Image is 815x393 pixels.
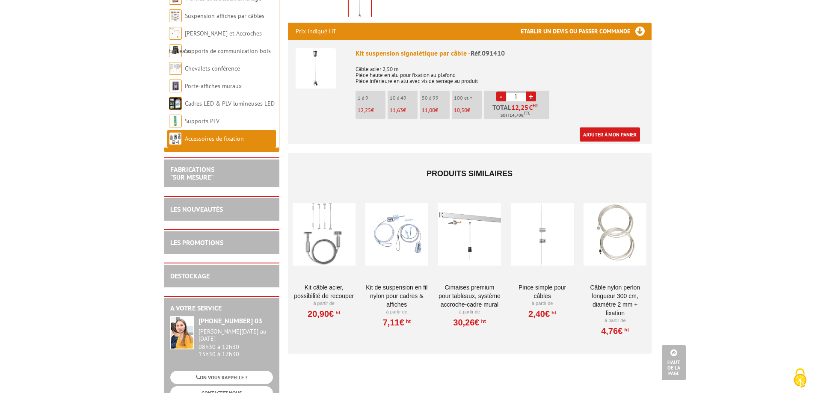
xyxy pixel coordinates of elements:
a: Pince simple pour câbles [511,283,574,300]
span: 12,25 [358,106,371,114]
span: 12,25 [511,104,529,111]
p: À partir de [293,300,356,307]
a: 30,26€HT [453,320,486,325]
div: 08h30 à 12h30 13h30 à 17h30 [199,328,273,358]
p: € [422,107,450,113]
a: Supports PLV [185,117,219,125]
a: Kit Câble acier, possibilité de recouper [293,283,356,300]
img: Suspension affiches par câbles [169,9,182,22]
a: Cimaises PREMIUM pour tableaux, système accroche-cadre mural [438,283,501,309]
span: 10,50 [454,106,467,114]
a: 7,11€HT [383,320,411,325]
img: Supports PLV [169,115,182,127]
sup: HT [404,318,411,324]
p: € [454,107,482,113]
a: Câble nylon perlon longueur 300 cm, diamètre 2 mm + fixation [584,283,646,317]
h3: Etablir un devis ou passer commande [521,23,652,40]
a: Suspension affiches par câbles [185,12,264,20]
a: - [496,92,506,101]
p: Prix indiqué HT [296,23,336,40]
img: widget-service.jpg [170,316,194,349]
a: 4,76€HT [601,328,629,334]
img: Cadres LED & PLV lumineuses LED [169,97,182,110]
a: Accessoires de fixation [185,135,244,142]
span: 11,00 [422,106,435,114]
a: 20,90€HT [308,311,340,316]
div: [PERSON_NAME][DATE] au [DATE] [199,328,273,343]
p: Câble acier 2,50 m Pièce haute en alu pour fixation au plafond Pièce inférieure en alu avec vis d... [356,60,644,84]
sup: HT [334,310,340,316]
img: Kit suspension signalétique par câble [296,48,336,89]
img: Cookies (fenêtre modale) [789,367,811,389]
img: Porte-affiches muraux [169,80,182,92]
p: 10 à 49 [390,95,418,101]
a: DESTOCKAGE [170,272,210,280]
a: Haut de la page [662,345,686,380]
a: Ajouter à mon panier [580,127,640,142]
p: € [390,107,418,113]
a: LES NOUVEAUTÉS [170,205,223,213]
a: Chevalets conférence [185,65,240,72]
span: 11,63 [390,106,403,114]
div: Kit suspension signalétique par câble - [356,48,644,58]
sup: HT [480,318,486,324]
a: + [526,92,536,101]
p: 50 à 99 [422,95,450,101]
a: Supports de communication bois [185,47,271,55]
a: Cadres LED & PLV lumineuses LED [185,100,275,107]
p: Total [486,104,549,119]
p: 100 et + [454,95,482,101]
p: À partir de [365,309,428,316]
a: 2,40€HT [528,311,556,316]
p: À partir de [438,309,501,316]
a: LES PROMOTIONS [170,238,223,247]
h2: A votre service [170,304,273,312]
a: [PERSON_NAME] et Accroches tableaux [169,30,262,55]
a: Porte-affiches muraux [185,82,242,90]
span: Réf.091410 [471,49,505,57]
span: Produits similaires [427,169,513,178]
p: € [358,107,385,113]
sup: HT [533,103,538,109]
p: À partir de [584,317,646,324]
a: FABRICATIONS"Sur Mesure" [170,165,214,181]
button: Cookies (fenêtre modale) [785,364,815,393]
span: Soit € [501,112,530,119]
sup: HT [622,327,629,333]
img: Chevalets conférence [169,62,182,75]
p: 1 à 9 [358,95,385,101]
span: 14,70 [510,112,521,119]
p: À partir de [511,300,574,307]
a: ON VOUS RAPPELLE ? [170,371,273,384]
strong: [PHONE_NUMBER] 03 [199,316,262,325]
img: Cimaises et Accroches tableaux [169,27,182,40]
a: Kit de suspension en fil nylon pour cadres & affiches [365,283,428,309]
sup: TTC [524,111,530,115]
sup: HT [550,310,556,316]
img: Accessoires de fixation [169,132,182,145]
span: € [529,104,533,111]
